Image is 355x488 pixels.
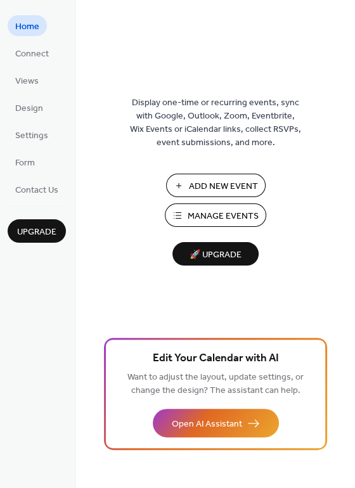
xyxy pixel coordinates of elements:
[8,219,66,243] button: Upgrade
[180,247,251,264] span: 🚀 Upgrade
[8,97,51,118] a: Design
[15,20,39,34] span: Home
[165,203,266,227] button: Manage Events
[8,124,56,145] a: Settings
[188,210,259,223] span: Manage Events
[8,42,56,63] a: Connect
[8,70,46,91] a: Views
[189,180,258,193] span: Add New Event
[153,409,279,437] button: Open AI Assistant
[15,157,35,170] span: Form
[8,179,66,200] a: Contact Us
[15,75,39,88] span: Views
[17,226,56,239] span: Upgrade
[172,418,242,431] span: Open AI Assistant
[15,184,58,197] span: Contact Us
[8,151,42,172] a: Form
[166,174,266,197] button: Add New Event
[172,242,259,266] button: 🚀 Upgrade
[8,15,47,36] a: Home
[153,350,279,368] span: Edit Your Calendar with AI
[127,369,304,399] span: Want to adjust the layout, update settings, or change the design? The assistant can help.
[130,96,301,150] span: Display one-time or recurring events, sync with Google, Outlook, Zoom, Eventbrite, Wix Events or ...
[15,48,49,61] span: Connect
[15,129,48,143] span: Settings
[15,102,43,115] span: Design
